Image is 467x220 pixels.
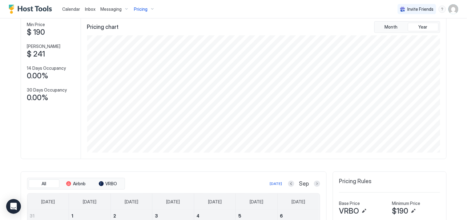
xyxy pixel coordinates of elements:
[73,181,86,187] span: Airbnb
[197,213,200,218] span: 4
[27,44,61,49] span: [PERSON_NAME]
[244,194,269,210] a: Friday
[30,213,35,218] span: 31
[292,199,305,205] span: [DATE]
[35,194,61,210] a: Sunday
[250,199,263,205] span: [DATE]
[106,181,117,187] span: VRBO
[6,199,21,214] div: Open Intercom Messenger
[166,199,180,205] span: [DATE]
[314,181,320,187] button: Next month
[27,49,45,59] span: $ 241
[270,181,282,187] div: [DATE]
[83,199,97,205] span: [DATE]
[269,180,283,187] button: [DATE]
[299,180,309,187] span: Sep
[339,201,360,206] span: Base Price
[27,87,67,93] span: 30 Days Occupancy
[113,213,116,218] span: 2
[155,213,158,218] span: 3
[85,6,95,12] a: Inbox
[29,179,59,188] button: All
[408,23,439,31] button: Year
[288,181,294,187] button: Previous month
[61,179,91,188] button: Airbnb
[410,207,417,215] button: Edit
[339,178,372,185] span: Pricing Rules
[77,194,103,210] a: Monday
[27,65,66,71] span: 14 Days Occupancy
[408,6,434,12] span: Invite Friends
[374,21,440,33] div: tab-group
[385,24,398,30] span: Month
[376,23,407,31] button: Month
[41,199,55,205] span: [DATE]
[93,179,123,188] button: VRBO
[339,206,359,216] span: VRBO
[119,194,144,210] a: Tuesday
[27,22,45,27] span: Min Price
[42,181,46,187] span: All
[27,28,45,37] span: $ 190
[419,24,428,30] span: Year
[71,213,73,218] span: 1
[27,178,125,190] div: tab-group
[285,194,311,210] a: Saturday
[27,93,49,102] span: 0.00%
[208,199,222,205] span: [DATE]
[449,4,458,14] div: User profile
[134,6,147,12] span: Pricing
[87,24,119,31] span: Pricing chart
[202,194,228,210] a: Thursday
[125,199,138,205] span: [DATE]
[392,201,421,206] span: Minimum Price
[9,5,55,14] a: Host Tools Logo
[439,6,446,13] div: menu
[27,71,49,81] span: 0.00%
[62,6,80,12] a: Calendar
[392,206,409,216] span: $190
[238,213,241,218] span: 5
[100,6,122,12] span: Messaging
[280,213,283,218] span: 6
[360,207,368,215] button: Edit
[160,194,186,210] a: Wednesday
